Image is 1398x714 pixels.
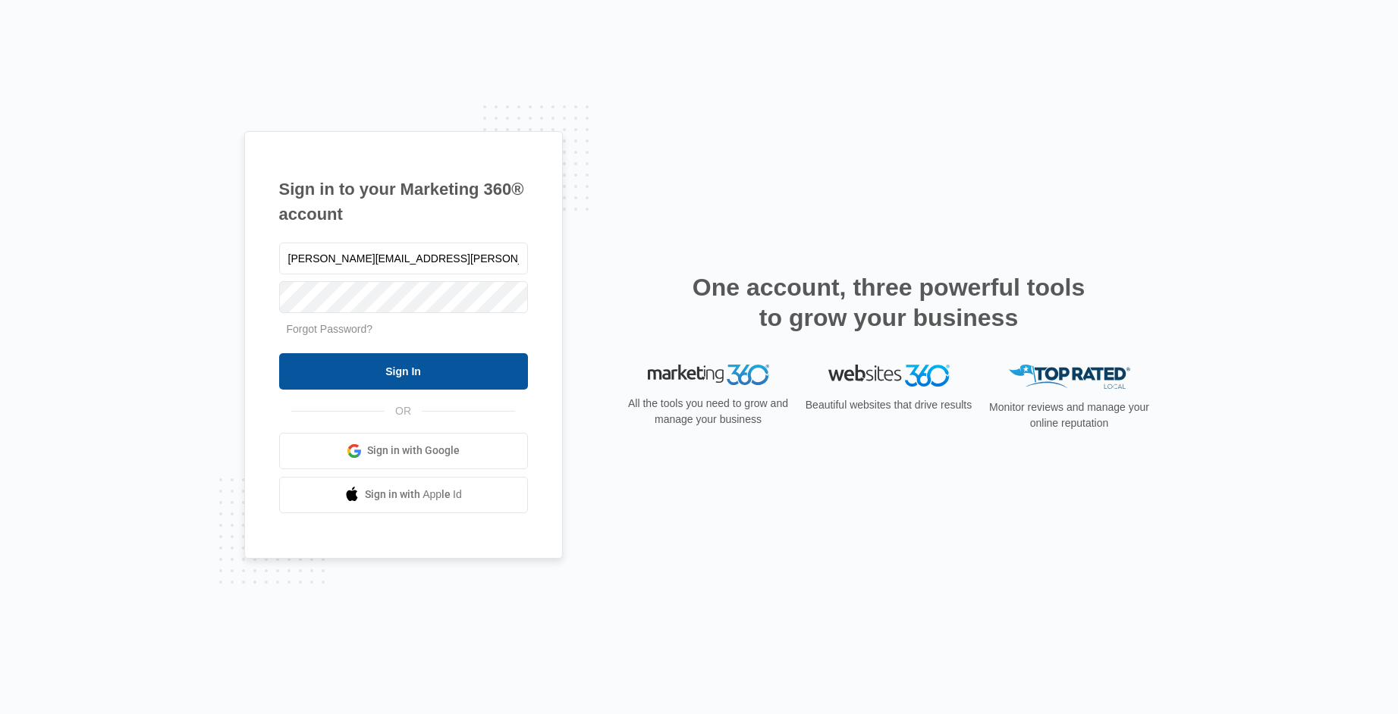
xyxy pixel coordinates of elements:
a: Sign in with Apple Id [279,477,528,513]
img: Top Rated Local [1009,365,1130,390]
span: Sign in with Apple Id [365,487,462,503]
img: Marketing 360 [648,365,769,386]
img: Websites 360 [828,365,950,387]
span: OR [385,403,422,419]
p: All the tools you need to grow and manage your business [624,396,793,427]
a: Sign in with Google [279,433,528,469]
input: Sign In [279,353,528,390]
h1: Sign in to your Marketing 360® account [279,177,528,227]
p: Monitor reviews and manage your online reputation [985,399,1155,431]
input: Email [279,243,528,274]
a: Forgot Password? [287,323,373,335]
h2: One account, three powerful tools to grow your business [688,272,1090,333]
p: Beautiful websites that drive results [804,397,974,413]
span: Sign in with Google [367,443,460,459]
